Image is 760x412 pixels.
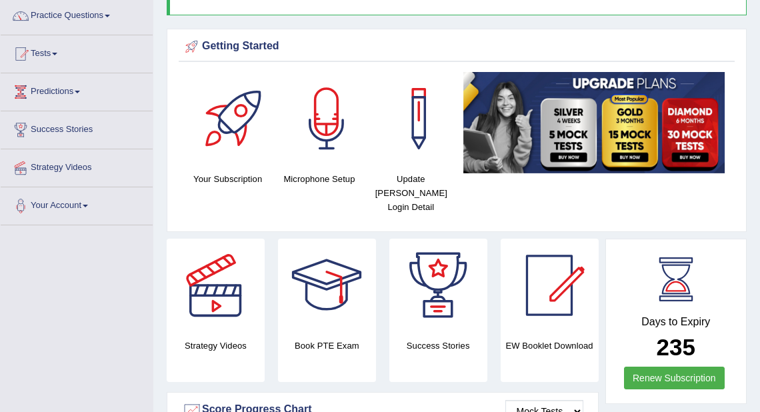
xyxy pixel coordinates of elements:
h4: Strategy Videos [167,339,265,353]
img: small5.jpg [463,72,725,173]
h4: Book PTE Exam [278,339,376,353]
a: Strategy Videos [1,149,153,183]
b: 235 [657,334,695,360]
a: Renew Subscription [624,367,725,389]
h4: Microphone Setup [280,172,358,186]
h4: Update [PERSON_NAME] Login Detail [372,172,450,214]
h4: Days to Expiry [621,316,732,328]
h4: Your Subscription [189,172,267,186]
a: Predictions [1,73,153,107]
h4: Success Stories [389,339,487,353]
a: Tests [1,35,153,69]
div: Getting Started [182,37,731,57]
a: Success Stories [1,111,153,145]
h4: EW Booklet Download [501,339,599,353]
a: Your Account [1,187,153,221]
